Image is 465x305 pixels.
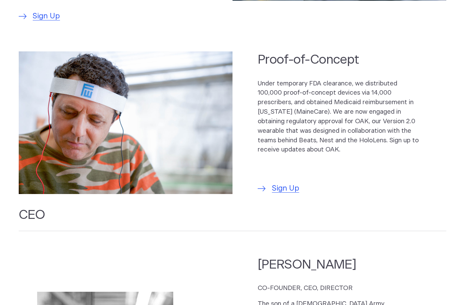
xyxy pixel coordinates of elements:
p: CO-FOUNDER, CEO, DIRECTOR [258,284,402,293]
span: Sign Up [33,11,60,22]
span: Sign Up [272,183,299,194]
h2: Proof-of-Concept [258,51,421,68]
h2: [PERSON_NAME] [258,256,402,273]
h2: CEO [19,207,447,231]
a: Sign Up [258,183,299,194]
a: Sign Up [19,11,60,22]
p: Under temporary FDA clearance, we distributed 100,000 proof-of-concept devices via 14,000 prescri... [258,79,421,155]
